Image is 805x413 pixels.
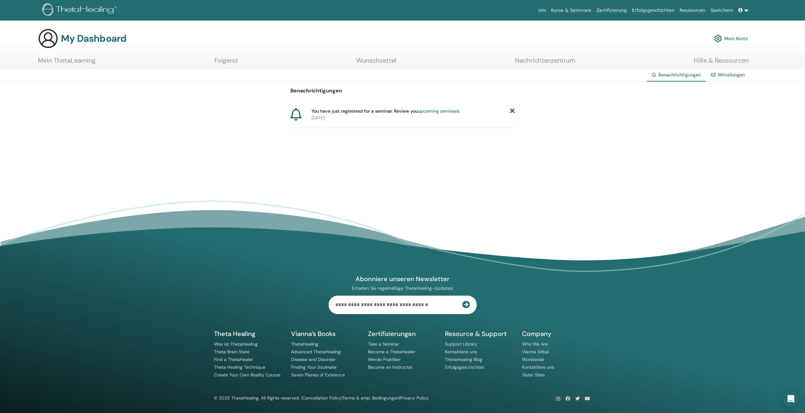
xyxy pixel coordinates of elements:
[61,33,126,44] h3: My Dashboard
[214,357,253,362] a: Find a ThetaHealer
[368,341,399,347] a: Take a Seminar
[629,4,677,16] a: Erfolgsgeschichten
[714,33,722,44] img: cog.svg
[214,341,258,347] a: Was ist ThetaHealing
[291,372,345,378] a: Seven Planes of Existence
[291,349,341,355] a: Advanced ThetaHealing
[368,349,415,355] a: Become a ThetaHealer
[445,357,482,362] a: ThetaHealing Blog
[549,4,594,16] a: Kurse & Seminare
[291,357,336,362] a: Disease and Disorder
[418,108,459,114] a: upcoming seminars
[677,4,708,16] a: Ressourcen
[714,31,748,46] a: Mein Konto
[522,349,549,355] a: Vianna Stibal
[445,349,477,355] a: Kontaktiere uns
[290,87,515,95] p: Benachrichtigungen
[522,372,545,378] a: Sister Sites
[214,349,250,355] a: Theta Brain State
[515,56,575,69] a: Nachrichtenzentrum
[291,364,337,370] a: Finding Your Soulmate
[214,56,238,69] a: Folgend
[694,56,749,69] a: Hilfe & Ressourcen
[368,330,437,338] h5: Zertifizierungen
[718,72,745,78] a: Mitteilungen
[445,341,477,347] a: Support Library
[38,56,96,69] a: Mein ThetaLearning
[368,364,412,370] a: Become an Instructor
[522,341,548,347] a: Who We Are
[522,357,544,362] a: Worldwide
[214,364,265,370] a: Theta Healing Technique
[783,391,799,407] div: Open Intercom Messenger
[38,28,58,49] img: generic-user-icon.jpg
[445,364,484,370] a: Erfolgsgeschichten
[445,330,514,338] h5: Resource & Support
[312,108,459,115] span: You have just registered for a seminar. Review you
[312,115,515,121] p: [DATE]
[329,275,477,283] h4: Abonniere unseren Newsletter
[291,341,318,347] a: ThetaHealing
[329,285,477,291] p: Erhalten Sie regelmäßige ThetaHealing-Updates!
[536,4,549,16] a: Um
[214,330,283,338] h5: Theta Healing
[708,4,736,16] a: Speichern
[356,56,396,69] a: Wunschzettel
[400,395,429,401] a: Privacy Policy
[42,3,119,18] img: logo.png
[342,395,399,401] a: Terms & amp; Bedingungen
[522,330,591,338] h5: Company
[658,72,701,78] span: Benachrichtigungen
[594,4,629,16] a: Zertifizierung
[214,394,429,402] div: © 2025 ThetaHealing. All Rights reserved. | | |
[302,395,341,401] a: Cancellation Policy
[291,330,360,338] h5: Vianna’s Books
[522,364,554,370] a: Kontaktiere uns
[368,357,401,362] a: Werde Praktiker
[214,372,280,378] a: Create Your Own Reality Course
